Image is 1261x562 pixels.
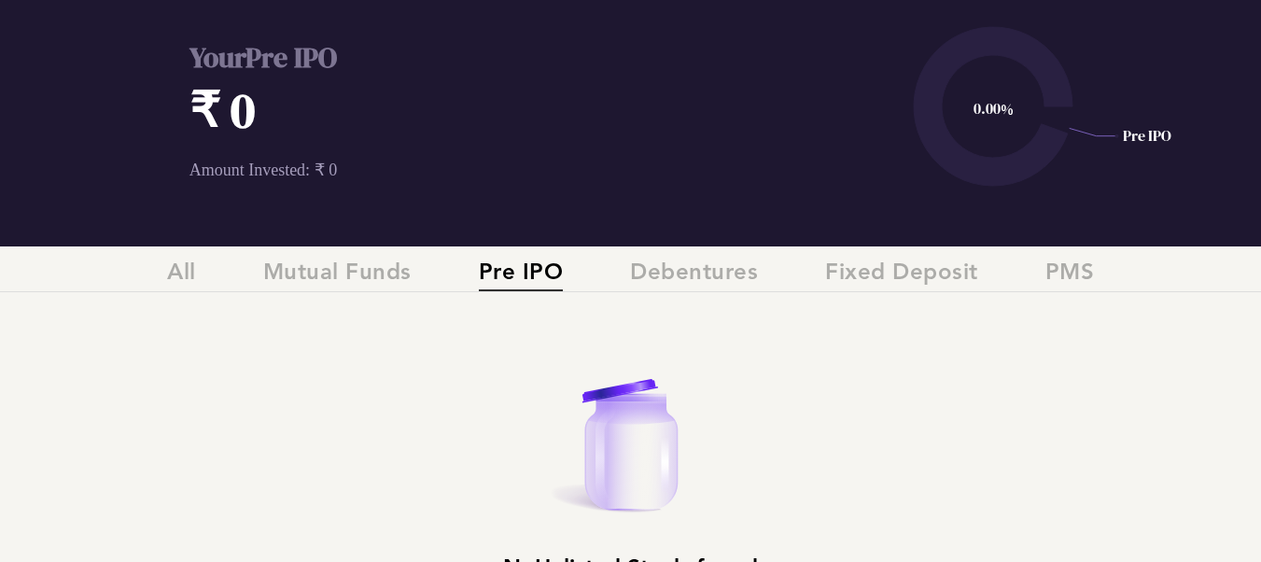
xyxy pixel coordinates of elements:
[263,260,412,291] span: Mutual Funds
[630,260,758,291] span: Debentures
[167,260,196,291] span: All
[479,260,564,291] span: Pre IPO
[1122,125,1170,146] text: Pre IPO
[1045,260,1095,291] span: PMS
[189,160,725,180] p: Amount Invested: ₹ 0
[538,306,724,538] img: EmptyJarBig.svg
[825,260,978,291] span: Fixed Deposit
[189,38,725,77] h2: Your Pre IPO
[189,77,725,143] h1: ₹ 0
[973,98,1013,119] text: 0.00%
